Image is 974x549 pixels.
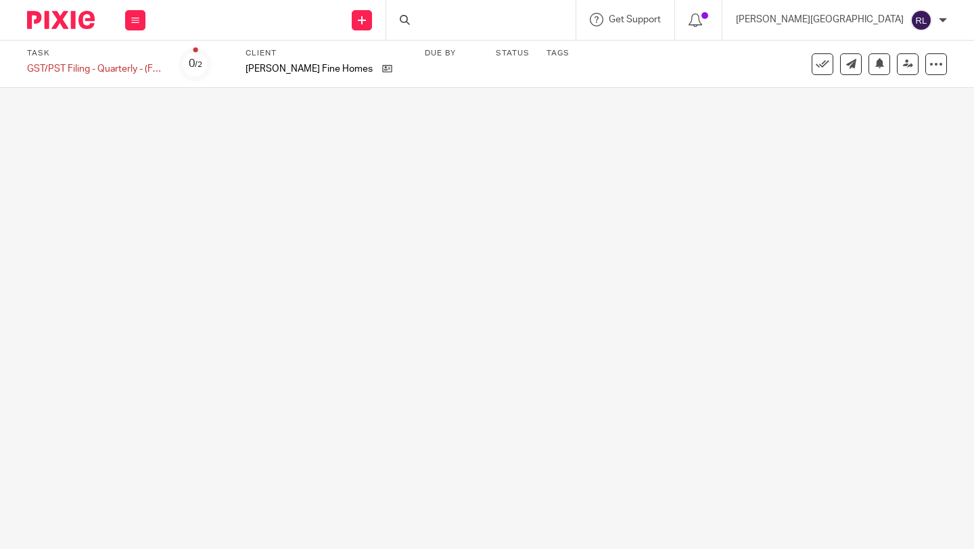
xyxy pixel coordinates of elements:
div: 0 [189,56,202,72]
label: Due by [425,48,479,59]
label: Tags [547,48,570,59]
span: Get Support [609,15,661,24]
div: GST/PST Filing - Quarterly - (Feb-Apr) (May-[DATE]) (Aug-Oct) (Nov-Jan) [27,62,162,76]
p: [PERSON_NAME] Fine Homes Ltd. [246,62,375,76]
small: /2 [195,61,202,68]
img: svg%3E [910,9,932,31]
p: [PERSON_NAME][GEOGRAPHIC_DATA] [736,13,904,26]
label: Status [496,48,530,59]
label: Client [246,48,408,59]
i: Open client page [382,64,392,74]
img: Pixie [27,11,95,29]
span: Gilbertson Fine Homes Ltd. [246,62,375,76]
label: Task [27,48,162,59]
div: GST/PST Filing - Quarterly - (Feb-Apr) (May-Jul) (Aug-Oct) (Nov-Jan) [27,62,162,76]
